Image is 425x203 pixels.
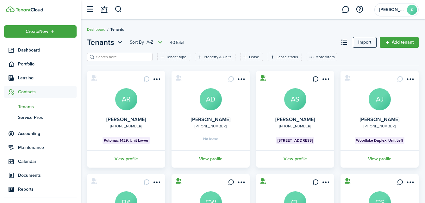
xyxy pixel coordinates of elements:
span: Leasing [18,75,77,81]
a: [PERSON_NAME] [106,116,146,123]
button: More filters [307,53,337,61]
span: [STREET_ADDRESS] [278,138,313,143]
a: Dashboard [87,27,105,32]
button: Open menu [87,37,124,48]
button: Tenants [87,37,124,48]
a: Add tenant [380,37,419,48]
span: Maintenance [18,144,77,151]
filter-tag: Open filter [157,53,190,61]
span: No lease [203,137,218,141]
button: Open menu [130,39,164,46]
a: AR [115,88,137,110]
a: Service Pros [4,112,77,123]
a: Tenants [4,101,77,112]
filter-tag-label: Lease [249,54,259,60]
button: Open menu [405,76,415,84]
input: Search here... [95,54,150,60]
span: A-Z [147,39,153,46]
a: Import [353,37,377,48]
span: Potomac 1429, Unit Lower [104,138,148,143]
a: View profile [340,150,420,168]
span: Tenants [110,27,124,32]
span: Woodlake Duplex, Unit Left [356,138,403,143]
img: TenantCloud [6,6,15,12]
img: TenantCloud [16,8,43,12]
span: Sort by [130,39,147,46]
span: Robert [379,8,404,12]
span: Calendar [18,158,77,165]
button: Open menu [236,76,246,84]
a: [PHONE_NUMBER] [195,123,227,129]
a: AJ [369,88,391,110]
filter-tag-label: Tenant type [166,54,186,60]
filter-tag-label: Lease status [277,54,298,60]
button: Open menu [236,179,246,188]
a: Dashboard [4,44,77,56]
span: Service Pros [18,114,77,121]
a: [PHONE_NUMBER] [364,123,396,129]
a: View profile [86,150,166,168]
button: Open menu [151,179,161,188]
button: Open menu [4,25,77,38]
a: Reports [4,183,77,195]
span: Documents [18,172,77,179]
span: Contacts [18,89,77,95]
span: Dashboard [18,47,77,53]
button: Sort byA-Z [130,39,164,46]
button: Open menu [151,76,161,84]
a: Notifications [98,2,110,18]
filter-tag: Open filter [195,53,235,61]
button: Open resource center [354,4,365,15]
a: [PHONE_NUMBER] [110,123,142,129]
button: Open sidebar [84,3,96,15]
a: AD [200,88,222,110]
span: Tenants [18,103,77,110]
span: Create New [26,29,48,34]
span: Reports [18,186,77,193]
button: Search [115,4,122,15]
a: View profile [171,150,251,168]
avatar-text: R [407,5,417,15]
a: AS [284,88,306,110]
filter-tag: Open filter [268,53,302,61]
span: Accounting [18,130,77,137]
a: [PERSON_NAME] [360,116,399,123]
button: Open menu [320,76,330,84]
button: Open menu [405,179,415,188]
a: [PERSON_NAME] [191,116,230,123]
header-page-total: 40 Total [170,39,184,46]
a: View profile [255,150,335,168]
span: Tenants [87,37,114,48]
a: [PHONE_NUMBER] [279,123,311,129]
button: Open menu [320,179,330,188]
span: Portfolio [18,61,77,67]
a: Messaging [340,2,352,18]
filter-tag-label: Property & Units [204,54,232,60]
a: [PERSON_NAME] [275,116,315,123]
filter-tag: Open filter [240,53,263,61]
